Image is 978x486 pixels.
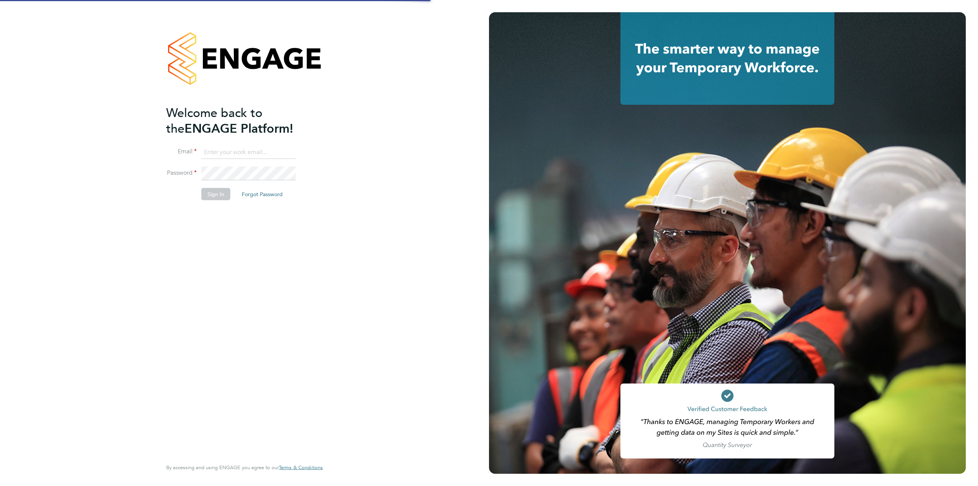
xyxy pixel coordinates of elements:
[279,465,323,471] a: Terms & Conditions
[201,145,296,159] input: Enter your work email...
[166,148,197,156] label: Email
[201,188,230,200] button: Sign In
[166,105,315,136] h2: ENGAGE Platform!
[236,188,289,200] button: Forgot Password
[166,464,323,471] span: By accessing and using ENGAGE you agree to our
[166,169,197,177] label: Password
[166,105,262,136] span: Welcome back to the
